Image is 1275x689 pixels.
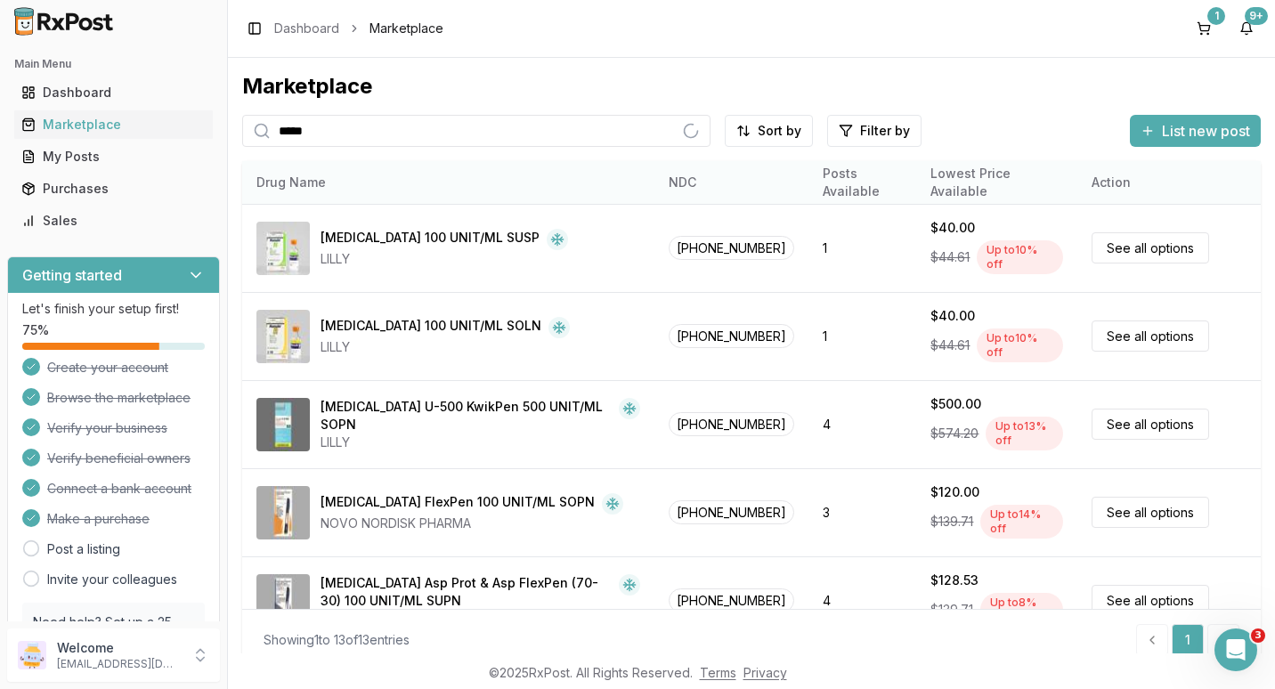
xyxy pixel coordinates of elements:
[21,180,206,198] div: Purchases
[1214,628,1257,671] iframe: Intercom live chat
[1092,232,1209,263] a: See all options
[743,665,787,680] a: Privacy
[7,78,220,107] button: Dashboard
[654,161,808,204] th: NDC
[47,540,120,558] a: Post a listing
[242,161,654,204] th: Drug Name
[1251,628,1265,643] span: 3
[930,601,973,619] span: $139.71
[321,338,570,356] div: LILLY
[860,122,910,140] span: Filter by
[930,248,970,266] span: $44.61
[47,359,168,377] span: Create your account
[321,229,540,250] div: [MEDICAL_DATA] 100 UNIT/ML SUSP
[18,641,46,669] img: User avatar
[21,148,206,166] div: My Posts
[321,250,568,268] div: LILLY
[669,500,794,524] span: [PHONE_NUMBER]
[7,142,220,171] button: My Posts
[916,161,1077,204] th: Lowest Price Available
[47,480,191,498] span: Connect a bank account
[1092,409,1209,440] a: See all options
[669,412,794,436] span: [PHONE_NUMBER]
[22,264,122,286] h3: Getting started
[274,20,443,37] nav: breadcrumb
[14,57,213,71] h2: Main Menu
[33,613,194,667] p: Need help? Set up a 25 minute call with our team to set up.
[980,505,1063,539] div: Up to 14 % off
[669,588,794,612] span: [PHONE_NUMBER]
[321,317,541,338] div: [MEDICAL_DATA] 100 UNIT/ML SOLN
[1130,115,1261,147] button: List new post
[256,222,310,275] img: HumuLIN N 100 UNIT/ML SUSP
[14,141,213,173] a: My Posts
[930,219,975,237] div: $40.00
[321,434,640,451] div: LILLY
[370,20,443,37] span: Marketplace
[47,419,167,437] span: Verify your business
[14,109,213,141] a: Marketplace
[321,493,595,515] div: [MEDICAL_DATA] FlexPen 100 UNIT/ML SOPN
[986,417,1063,450] div: Up to 13 % off
[669,236,794,260] span: [PHONE_NUMBER]
[22,300,205,318] p: Let's finish your setup first!
[21,84,206,101] div: Dashboard
[930,336,970,354] span: $44.61
[14,205,213,237] a: Sales
[669,324,794,348] span: [PHONE_NUMBER]
[256,398,310,451] img: HumuLIN R U-500 KwikPen 500 UNIT/ML SOPN
[1190,14,1218,43] button: 1
[256,310,310,363] img: HumuLIN R 100 UNIT/ML SOLN
[21,212,206,230] div: Sales
[725,115,813,147] button: Sort by
[7,207,220,235] button: Sales
[930,395,981,413] div: $500.00
[808,161,917,204] th: Posts Available
[930,425,979,442] span: $574.20
[7,110,220,139] button: Marketplace
[21,116,206,134] div: Marketplace
[808,292,917,380] td: 1
[1077,161,1261,204] th: Action
[808,204,917,292] td: 1
[321,398,612,434] div: [MEDICAL_DATA] U-500 KwikPen 500 UNIT/ML SOPN
[47,389,191,407] span: Browse the marketplace
[256,574,310,628] img: Insulin Asp Prot & Asp FlexPen (70-30) 100 UNIT/ML SUPN
[1092,497,1209,528] a: See all options
[930,307,975,325] div: $40.00
[321,574,612,610] div: [MEDICAL_DATA] Asp Prot & Asp FlexPen (70-30) 100 UNIT/ML SUPN
[1162,120,1250,142] span: List new post
[7,174,220,203] button: Purchases
[808,468,917,556] td: 3
[808,556,917,644] td: 4
[57,639,181,657] p: Welcome
[14,173,213,205] a: Purchases
[47,510,150,528] span: Make a purchase
[321,515,623,532] div: NOVO NORDISK PHARMA
[808,380,917,468] td: 4
[274,20,339,37] a: Dashboard
[827,115,922,147] button: Filter by
[1092,320,1209,352] a: See all options
[47,450,191,467] span: Verify beneficial owners
[930,513,973,531] span: $139.71
[7,7,121,36] img: RxPost Logo
[980,593,1063,627] div: Up to 8 % off
[700,665,736,680] a: Terms
[14,77,213,109] a: Dashboard
[1207,7,1225,25] div: 1
[758,122,801,140] span: Sort by
[22,321,49,339] span: 75 %
[242,72,1261,101] div: Marketplace
[264,631,410,649] div: Showing 1 to 13 of 13 entries
[1245,7,1268,25] div: 9+
[1130,124,1261,142] a: List new post
[930,571,979,589] div: $128.53
[1136,624,1239,656] nav: pagination
[930,483,979,501] div: $120.00
[1232,14,1261,43] button: 9+
[1092,585,1209,616] a: See all options
[256,486,310,539] img: Insulin Aspart FlexPen 100 UNIT/ML SOPN
[977,240,1063,274] div: Up to 10 % off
